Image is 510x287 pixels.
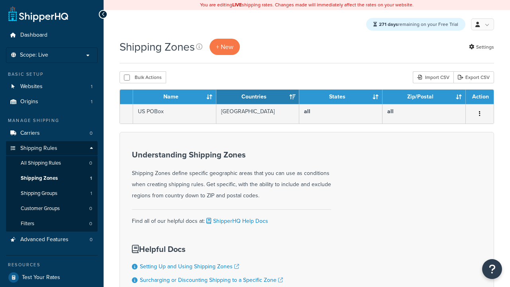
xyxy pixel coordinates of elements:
a: ShipperHQ Help Docs [205,217,268,225]
a: Shipping Groups 1 [6,186,98,201]
span: Shipping Groups [21,190,57,197]
span: Dashboard [20,32,47,39]
b: all [304,107,310,116]
a: Customer Groups 0 [6,201,98,216]
span: 0 [89,205,92,212]
span: 0 [90,236,92,243]
span: All Shipping Rules [21,160,61,167]
a: + New [210,39,240,55]
b: LIVE [232,1,242,8]
span: 1 [91,98,92,105]
button: Open Resource Center [482,259,502,279]
li: Shipping Groups [6,186,98,201]
span: Shipping Zones [21,175,58,182]
li: Customer Groups [6,201,98,216]
a: Surcharging or Discounting Shipping to a Specific Zone [140,276,283,284]
h1: Shipping Zones [120,39,195,55]
span: Test Your Rates [22,274,60,281]
h3: Understanding Shipping Zones [132,150,331,159]
a: Filters 0 [6,216,98,231]
li: Filters [6,216,98,231]
div: Basic Setup [6,71,98,78]
h3: Helpful Docs [132,245,283,254]
span: Origins [20,98,38,105]
th: Countries: activate to sort column ascending [216,90,300,104]
span: + New [216,42,233,51]
a: Shipping Rules [6,141,98,156]
span: 0 [89,220,92,227]
span: Websites [20,83,43,90]
li: Shipping Zones [6,171,98,186]
div: Manage Shipping [6,117,98,124]
a: All Shipping Rules 0 [6,156,98,171]
span: 0 [89,160,92,167]
span: 1 [90,190,92,197]
th: Zip/Postal: activate to sort column ascending [382,90,466,104]
td: US POBox [133,104,216,124]
div: Find all of our helpful docs at: [132,209,331,227]
strong: 271 days [379,21,398,28]
button: Bulk Actions [120,71,166,83]
li: Carriers [6,126,98,141]
span: 0 [90,130,92,137]
a: Test Your Rates [6,270,98,285]
b: all [387,107,394,116]
span: Filters [21,220,34,227]
a: Advanced Features 0 [6,232,98,247]
span: 1 [91,83,92,90]
a: Carriers 0 [6,126,98,141]
a: Settings [469,41,494,53]
a: Origins 1 [6,94,98,109]
div: remaining on your Free Trial [366,18,465,31]
li: Origins [6,94,98,109]
span: Carriers [20,130,40,137]
th: Name: activate to sort column ascending [133,90,216,104]
td: [GEOGRAPHIC_DATA] [216,104,300,124]
a: Websites 1 [6,79,98,94]
span: 1 [90,175,92,182]
li: Shipping Rules [6,141,98,232]
th: Action [466,90,494,104]
span: Scope: Live [20,52,48,59]
li: Advanced Features [6,232,98,247]
span: Customer Groups [21,205,60,212]
div: Import CSV [413,71,453,83]
li: All Shipping Rules [6,156,98,171]
span: Advanced Features [20,236,69,243]
th: States: activate to sort column ascending [299,90,382,104]
span: Shipping Rules [20,145,57,152]
li: Websites [6,79,98,94]
a: Setting Up and Using Shipping Zones [140,262,239,271]
a: Shipping Zones 1 [6,171,98,186]
a: Export CSV [453,71,494,83]
div: Shipping Zones define specific geographic areas that you can use as conditions when creating ship... [132,150,331,201]
a: Dashboard [6,28,98,43]
a: ShipperHQ Home [8,6,68,22]
div: Resources [6,261,98,268]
